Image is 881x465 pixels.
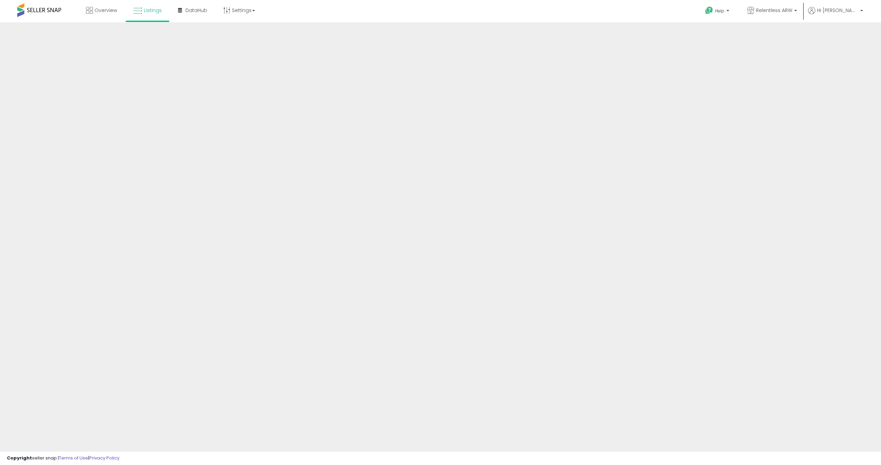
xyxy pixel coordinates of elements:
[817,7,858,14] span: Hi [PERSON_NAME]
[808,7,863,22] a: Hi [PERSON_NAME]
[185,7,207,14] span: DataHub
[705,6,713,15] i: Get Help
[715,8,724,14] span: Help
[756,7,792,14] span: Relentless ARW
[144,7,162,14] span: Listings
[700,1,736,22] a: Help
[95,7,117,14] span: Overview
